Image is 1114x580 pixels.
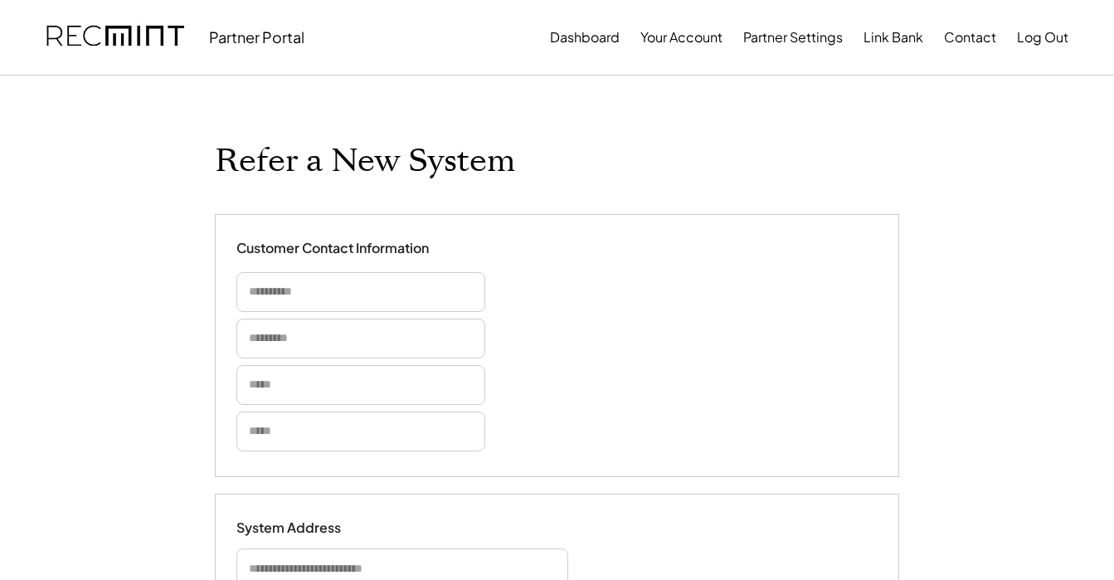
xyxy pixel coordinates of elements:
button: Link Bank [863,21,923,54]
button: Contact [944,21,996,54]
button: Dashboard [550,21,620,54]
button: Partner Settings [743,21,843,54]
h1: Refer a New System [215,142,515,181]
button: Your Account [640,21,722,54]
button: Log Out [1017,21,1068,54]
div: Partner Portal [209,27,304,46]
img: recmint-logotype%403x.png [46,9,184,66]
div: System Address [236,519,402,537]
div: Customer Contact Information [236,240,429,257]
